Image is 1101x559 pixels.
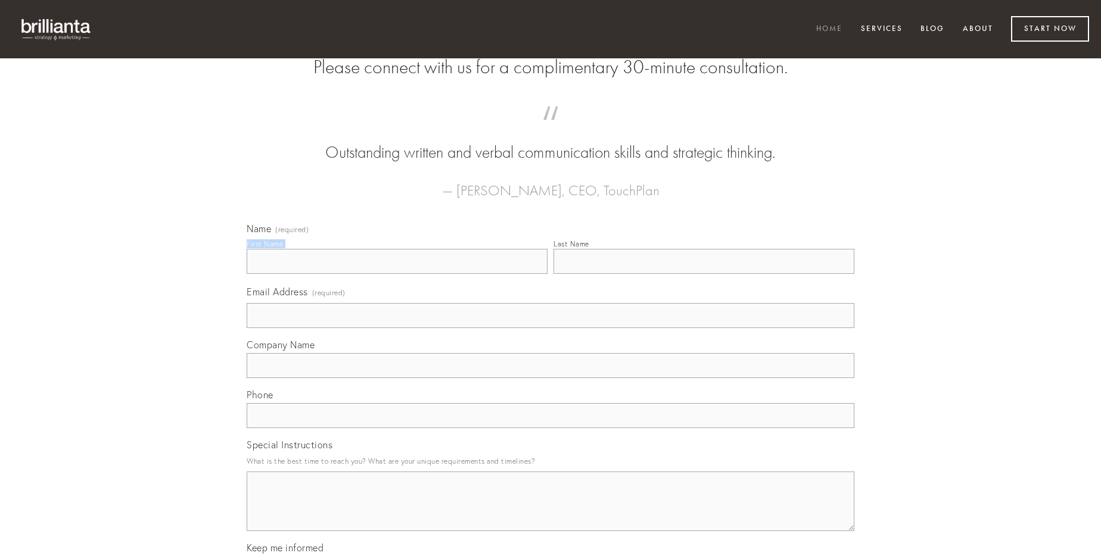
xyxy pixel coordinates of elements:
[247,453,854,469] p: What is the best time to reach you? What are your unique requirements and timelines?
[247,542,324,554] span: Keep me informed
[12,12,101,46] img: brillianta - research, strategy, marketing
[275,226,309,233] span: (required)
[913,20,952,39] a: Blog
[247,339,315,351] span: Company Name
[247,239,283,248] div: First Name
[955,20,1001,39] a: About
[1011,16,1089,42] a: Start Now
[247,223,271,235] span: Name
[553,239,589,248] div: Last Name
[312,285,346,301] span: (required)
[247,389,273,401] span: Phone
[853,20,910,39] a: Services
[266,118,835,164] blockquote: Outstanding written and verbal communication skills and strategic thinking.
[808,20,850,39] a: Home
[247,286,308,298] span: Email Address
[266,118,835,141] span: “
[247,56,854,79] h2: Please connect with us for a complimentary 30-minute consultation.
[266,164,835,202] figcaption: — [PERSON_NAME], CEO, TouchPlan
[247,439,332,451] span: Special Instructions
